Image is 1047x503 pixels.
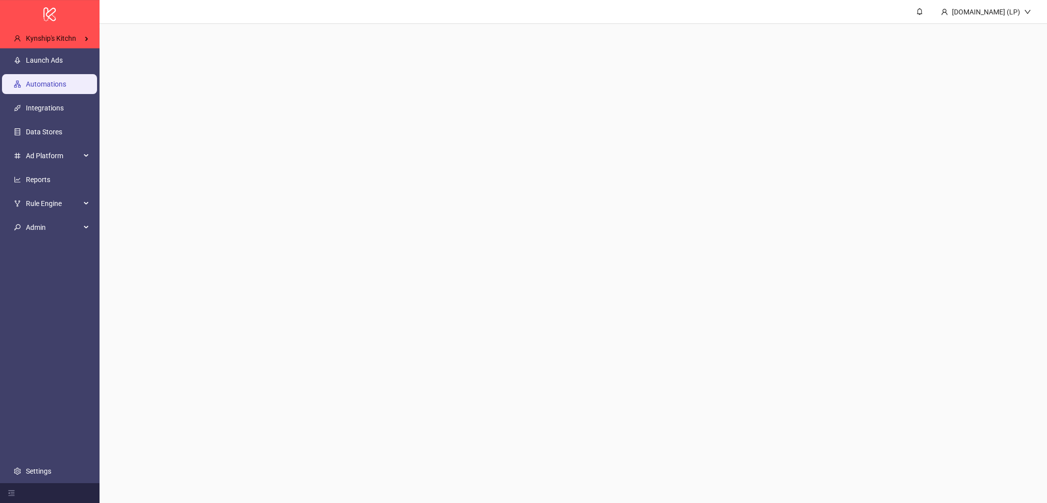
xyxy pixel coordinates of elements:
[26,146,81,166] span: Ad Platform
[1024,8,1031,15] span: down
[14,152,21,159] span: number
[26,194,81,213] span: Rule Engine
[26,104,64,112] a: Integrations
[8,490,15,497] span: menu-fold
[26,34,76,42] span: Kynship's Kitchn
[26,217,81,237] span: Admin
[941,8,948,15] span: user
[948,6,1024,17] div: [DOMAIN_NAME] (LP)
[14,224,21,231] span: key
[14,35,21,42] span: user
[14,200,21,207] span: fork
[26,176,50,184] a: Reports
[916,8,923,15] span: bell
[26,128,62,136] a: Data Stores
[26,80,66,88] a: Automations
[26,467,51,475] a: Settings
[26,56,63,64] a: Launch Ads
